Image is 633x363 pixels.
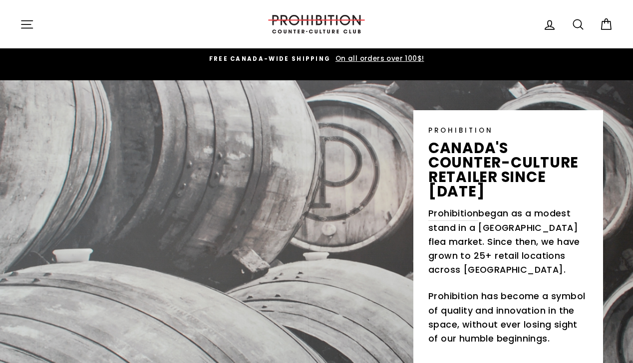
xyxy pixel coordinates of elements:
[333,54,424,63] span: On all orders over 100$!
[267,15,366,33] img: PROHIBITION COUNTER-CULTURE CLUB
[428,206,478,221] a: Prohibition
[209,55,331,63] span: FREE CANADA-WIDE SHIPPING
[428,206,588,277] p: began as a modest stand in a [GEOGRAPHIC_DATA] flea market. Since then, we have grown to 25+ reta...
[428,289,588,346] p: Prohibition has become a symbol of quality and innovation in the space, without ever losing sight...
[22,53,611,64] a: FREE CANADA-WIDE SHIPPING On all orders over 100$!
[428,125,588,136] p: PROHIBITION
[428,141,588,199] p: canada's counter-culture retailer since [DATE]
